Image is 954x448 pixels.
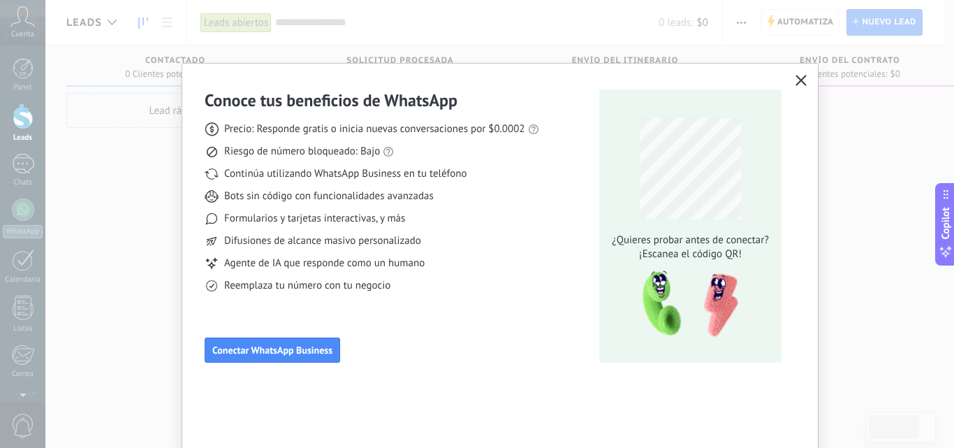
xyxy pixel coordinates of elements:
[224,256,425,270] span: Agente de IA que responde como un humano
[939,207,953,239] span: Copilot
[224,145,380,159] span: Riesgo de número bloqueado: Bajo
[608,233,773,247] span: ¿Quieres probar antes de conectar?
[631,267,741,342] img: qr-pic-1x.png
[224,189,434,203] span: Bots sin código con funcionalidades avanzadas
[224,167,467,181] span: Continúa utilizando WhatsApp Business en tu teléfono
[212,345,332,355] span: Conectar WhatsApp Business
[224,122,525,136] span: Precio: Responde gratis o inicia nuevas conversaciones por $0.0002
[224,279,390,293] span: Reemplaza tu número con tu negocio
[224,234,421,248] span: Difusiones de alcance masivo personalizado
[608,247,773,261] span: ¡Escanea el código QR!
[224,212,405,226] span: Formularios y tarjetas interactivas, y más
[205,338,340,363] button: Conectar WhatsApp Business
[205,89,457,111] h3: Conoce tus beneficios de WhatsApp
